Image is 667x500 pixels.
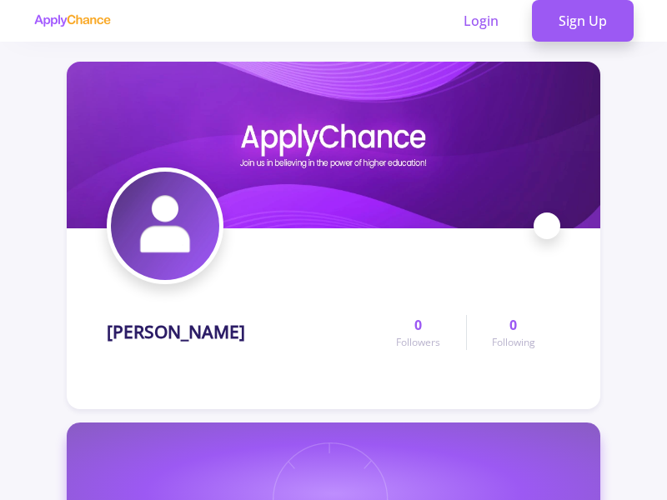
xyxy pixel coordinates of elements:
span: Followers [396,335,440,350]
span: 0 [509,315,517,335]
img: applychance logo text only [33,14,111,27]
img: Hoorinaz Hamzeheiavatar [111,172,219,280]
span: 0 [414,315,422,335]
a: 0Followers [371,315,465,350]
img: Hoorinaz Hamzeheicover image [67,62,600,228]
a: 0Following [466,315,560,350]
span: Following [492,335,535,350]
h1: [PERSON_NAME] [107,322,245,342]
